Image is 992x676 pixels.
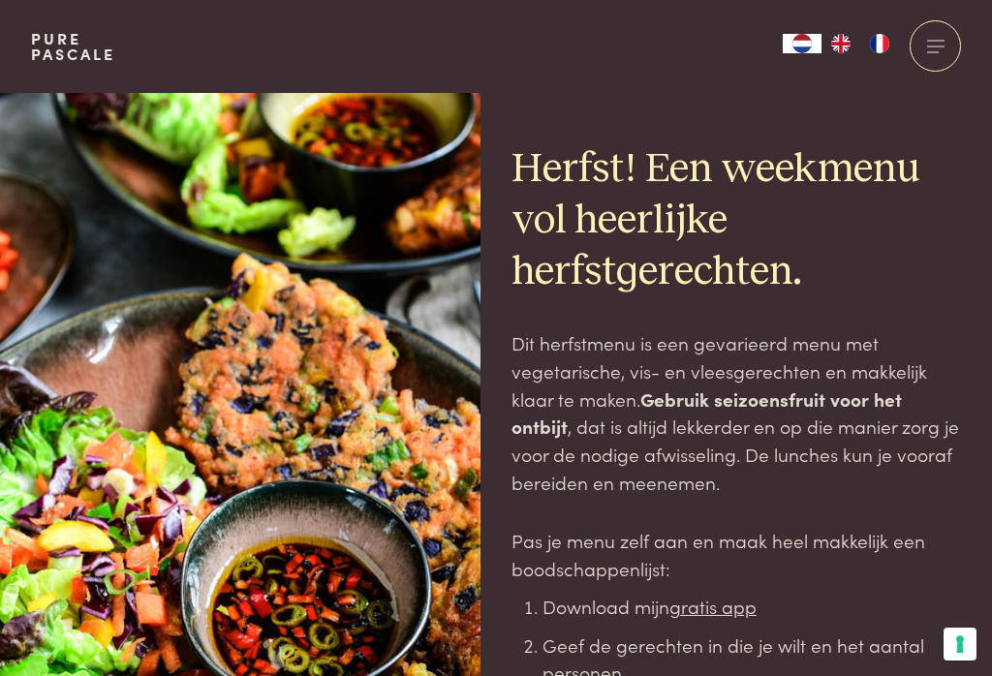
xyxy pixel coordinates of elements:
[783,34,821,53] div: Language
[821,34,860,53] a: EN
[821,34,899,53] ul: Language list
[31,31,115,62] a: PurePascale
[783,34,899,53] aside: Language selected: Nederlands
[944,628,976,661] button: Uw voorkeuren voor toestemming voor trackingtechnologieën
[542,593,961,621] li: Download mijn
[860,34,899,53] a: FR
[511,527,961,582] p: Pas je menu zelf aan en maak heel makkelijk een boodschappenlijst:
[783,34,821,53] a: NL
[511,385,902,440] strong: Gebruik seizoensfruit voor het ontbijt
[511,144,961,298] h2: Herfst! Een weekmenu vol heerlijke herfstgerechten.
[511,329,961,496] p: Dit herfstmenu is een gevarieerd menu met vegetarische, vis- en vleesgerechten en makkelijk klaar...
[669,593,757,619] a: gratis app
